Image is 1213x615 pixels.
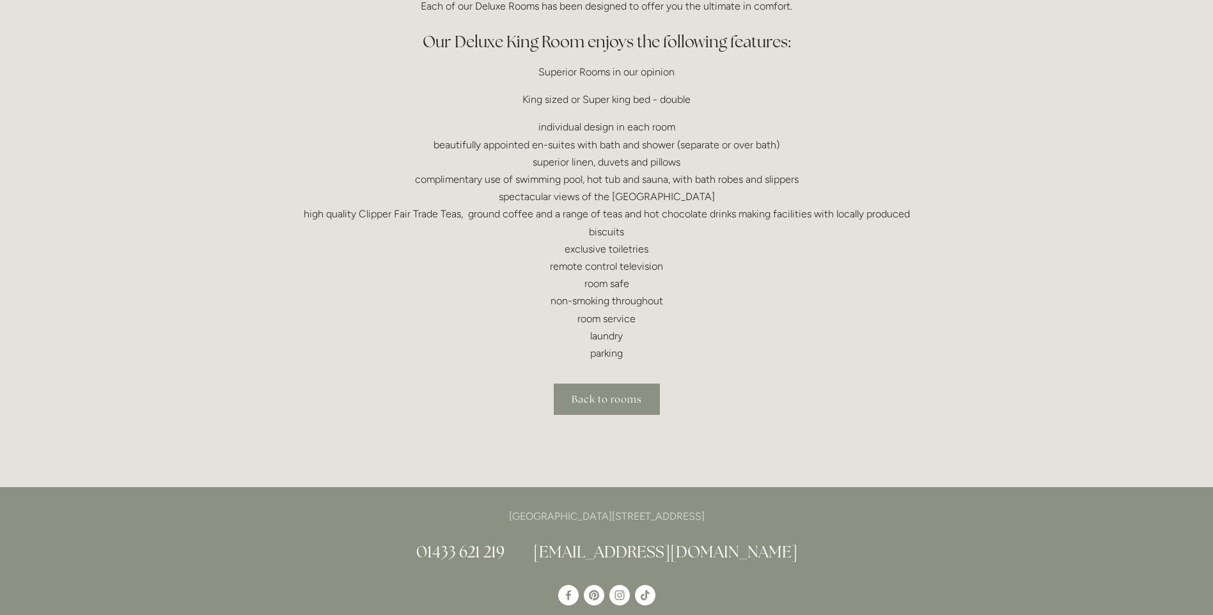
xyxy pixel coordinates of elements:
[416,541,505,562] a: 01433 621 219
[609,585,630,605] a: Instagram
[533,541,797,562] a: [EMAIL_ADDRESS][DOMAIN_NAME]
[558,585,579,605] a: Losehill House Hotel & Spa
[554,384,660,415] a: Back to rooms
[301,118,912,362] p: individual design in each room beautifully appointed en-suites with bath and shower (separate or ...
[301,91,912,108] p: King sized or Super king bed - double
[635,585,655,605] a: TikTok
[301,508,912,525] p: [GEOGRAPHIC_DATA][STREET_ADDRESS]
[301,31,912,53] h2: Our Deluxe King Room enjoys the following features:
[301,63,912,81] p: Superior Rooms in our opinion
[584,585,604,605] a: Pinterest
